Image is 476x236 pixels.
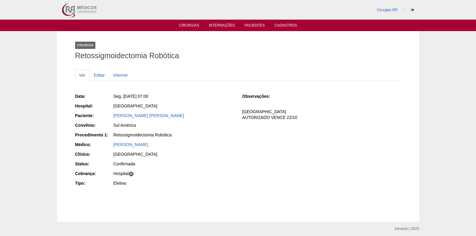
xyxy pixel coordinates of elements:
a: Pacientes [244,23,265,29]
a: Cirurgias [179,23,199,29]
div: Status: [75,161,113,167]
div: Paciente: [75,113,113,119]
span: Seg, [DATE] 07:00 [113,94,149,99]
a: [PERSON_NAME] [PERSON_NAME] [113,113,184,118]
h1: Retossigmoidectomia Robótica [75,52,401,59]
a: Internações [209,23,235,29]
div: Observações: [242,93,280,99]
a: Cirurgias RR [377,8,398,12]
div: Procedimento 1: [75,132,113,138]
a: Internar [109,69,132,81]
div: Cirurgia [75,42,95,49]
p: [GEOGRAPHIC_DATA] AUTORIZADO VENCE 22/10 [242,109,401,120]
a: [PERSON_NAME] [113,142,148,147]
div: Data: [75,93,113,99]
div: Intranet | 2025 [395,226,419,232]
div: [GEOGRAPHIC_DATA] [113,103,234,109]
span: H [129,171,134,177]
div: Eletiva [113,180,234,186]
div: Retossigmoidectomia Robótica [113,132,234,138]
div: Convênio: [75,122,113,128]
div: Clínica: [75,151,113,157]
i: Sair [411,8,414,12]
div: Confirmada [113,161,234,167]
div: Tipo: [75,180,113,186]
a: Ver [75,69,89,81]
div: Hospital: [75,103,113,109]
a: Editar [90,69,109,81]
a: Cadastros [274,23,297,29]
div: Sul América [113,122,234,128]
div: Hospital [113,171,234,177]
div: [GEOGRAPHIC_DATA] [113,151,234,157]
div: Cobrança: [75,171,113,177]
div: Médico: [75,142,113,148]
